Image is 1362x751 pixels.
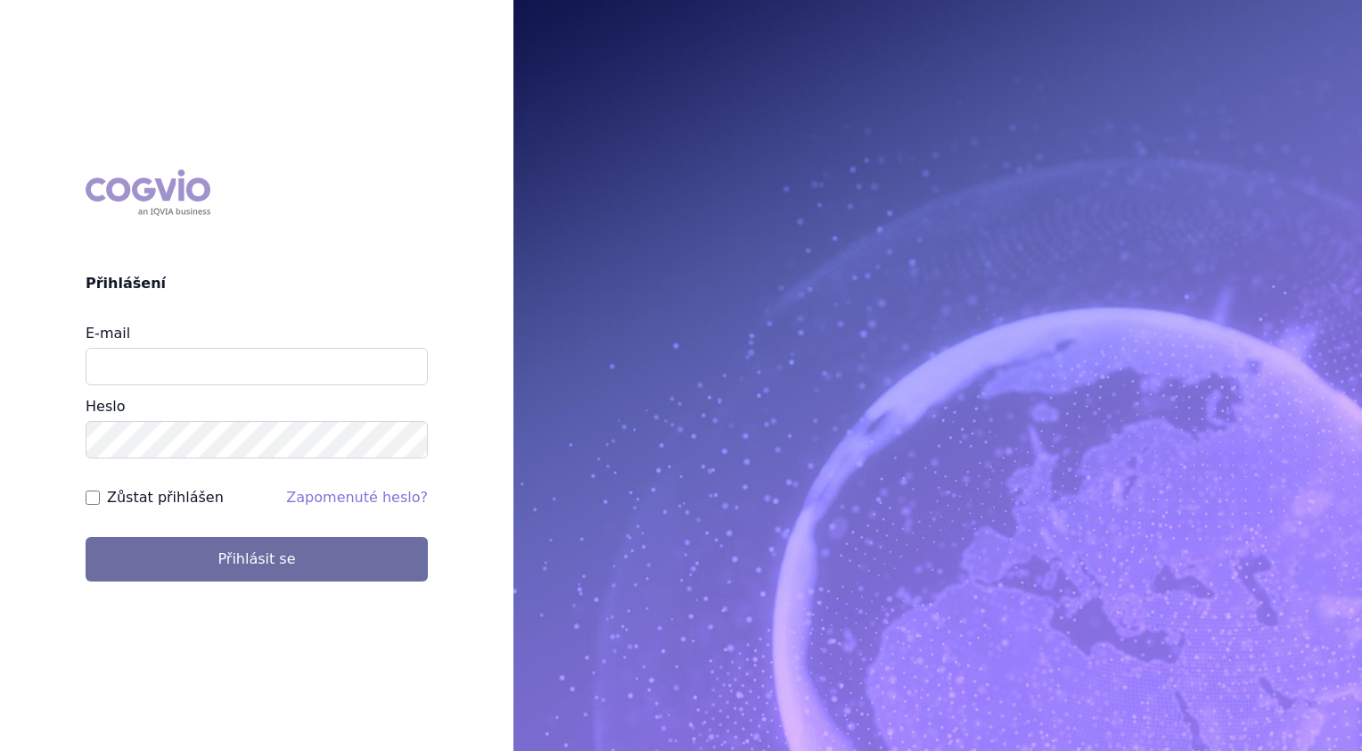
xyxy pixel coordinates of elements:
label: Zůstat přihlášen [107,487,224,508]
a: Zapomenuté heslo? [286,489,428,506]
button: Přihlásit se [86,537,428,582]
label: Heslo [86,398,125,415]
h2: Přihlášení [86,273,428,294]
div: COGVIO [86,169,210,216]
label: E-mail [86,325,130,342]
